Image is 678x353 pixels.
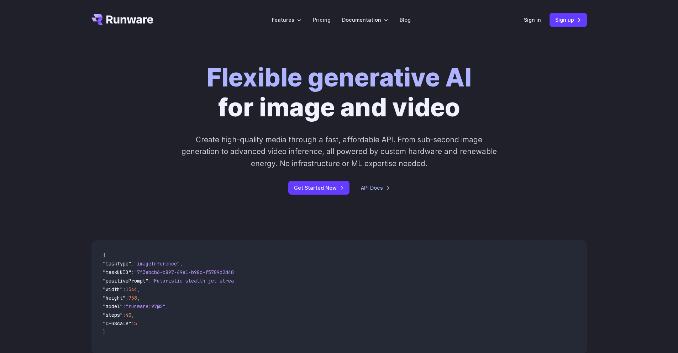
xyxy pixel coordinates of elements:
[103,260,131,267] span: "taskType"
[288,181,349,195] a: Get Started Now
[137,295,140,301] span: ,
[151,278,410,284] span: "Futuristic stealth jet streaking through a neon-lit cityscape with glowing purple exhaust"
[103,295,126,301] span: "height"
[131,269,134,275] span: :
[126,303,165,310] span: "runware:97@2"
[148,278,151,284] span: :
[126,286,137,293] span: 1344
[272,16,301,24] label: Features
[207,63,472,122] h1: for image and video
[91,14,153,25] a: Go to /
[103,252,106,258] span: {
[126,295,128,301] span: :
[123,286,126,293] span: :
[128,295,137,301] span: 768
[103,278,148,284] span: "positivePrompt"
[550,13,587,27] a: Sign up
[103,312,123,318] span: "steps"
[137,286,140,293] span: ,
[524,16,541,24] a: Sign in
[126,312,131,318] span: 40
[313,16,331,24] a: Pricing
[180,134,498,169] p: Create high-quality media through a fast, affordable API. From sub-second image generation to adv...
[103,329,106,335] span: }
[134,260,180,267] span: "imageInference"
[103,303,123,310] span: "model"
[400,16,411,24] a: Blog
[103,286,123,293] span: "width"
[123,312,126,318] span: :
[207,62,472,93] strong: Flexible generative AI
[123,303,126,310] span: :
[131,312,134,318] span: ,
[131,320,134,327] span: :
[180,260,183,267] span: ,
[103,320,131,327] span: "CFGScale"
[103,269,131,275] span: "taskUUID"
[131,260,134,267] span: :
[361,184,390,192] a: API Docs
[134,269,242,275] span: "7f3ebcb6-b897-49e1-b98c-f5789d2d40d7"
[165,303,168,310] span: ,
[134,320,137,327] span: 5
[342,16,388,24] label: Documentation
